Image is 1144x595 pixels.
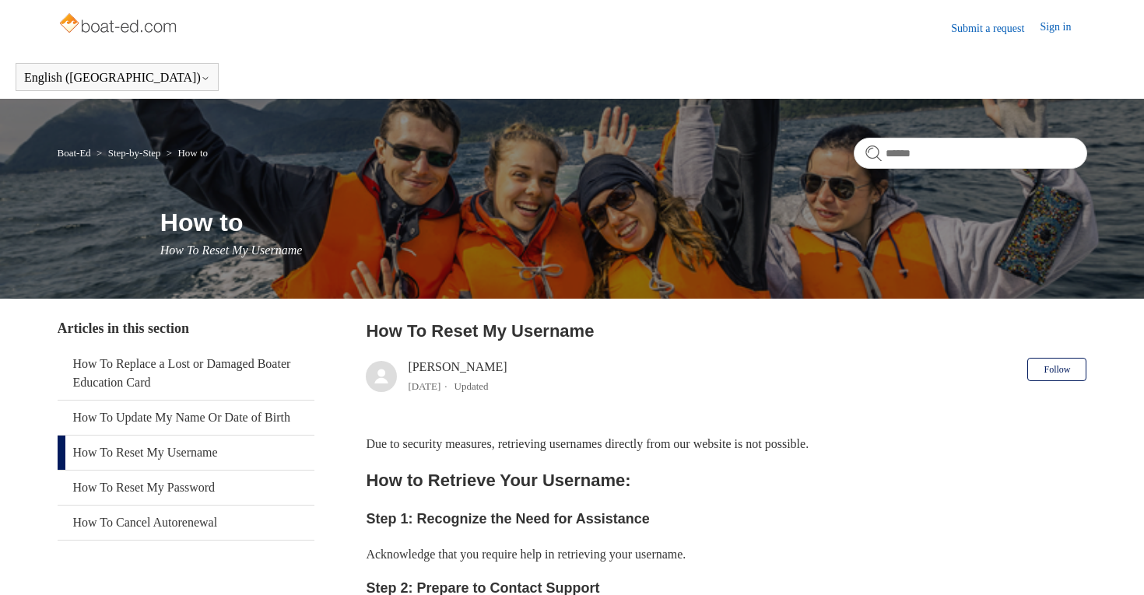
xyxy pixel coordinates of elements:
[854,138,1087,169] input: Search
[24,71,210,85] button: English ([GEOGRAPHIC_DATA])
[58,347,315,400] a: How To Replace a Lost or Damaged Boater Education Card
[58,9,181,40] img: Boat-Ed Help Center home page
[1027,358,1086,381] button: Follow Article
[366,318,1086,344] h2: How To Reset My Username
[408,380,440,392] time: 03/15/2024, 11:39
[366,467,1086,494] h2: How to Retrieve Your Username:
[58,401,315,435] a: How To Update My Name Or Date of Birth
[160,243,303,257] span: How To Reset My Username
[108,147,161,159] a: Step-by-Step
[366,508,1086,530] h3: Step 1: Recognize the Need for Assistance
[58,506,315,540] a: How To Cancel Autorenewal
[177,147,208,159] a: How to
[58,436,315,470] a: How To Reset My Username
[1092,543,1132,583] div: Live chat
[454,380,489,392] li: Updated
[58,147,91,159] a: Boat-Ed
[163,147,208,159] li: How to
[1040,19,1086,37] a: Sign in
[366,434,1086,454] p: Due to security measures, retrieving usernames directly from our website is not possible.
[93,147,163,159] li: Step-by-Step
[951,20,1040,37] a: Submit a request
[366,544,1086,565] p: Acknowledge that you require help in retrieving your username.
[58,471,315,505] a: How To Reset My Password
[58,320,189,336] span: Articles in this section
[408,358,507,395] div: [PERSON_NAME]
[160,204,1087,241] h1: How to
[58,147,94,159] li: Boat-Ed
